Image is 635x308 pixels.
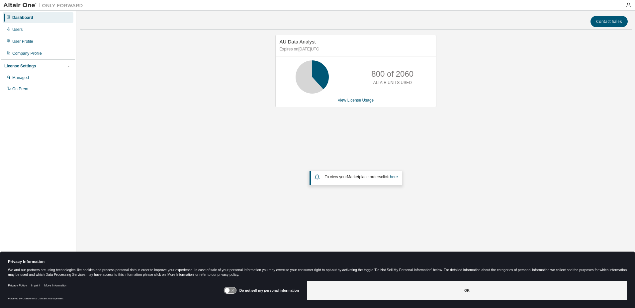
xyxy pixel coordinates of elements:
[390,175,398,179] a: here
[12,15,33,20] div: Dashboard
[3,2,86,9] img: Altair One
[373,80,412,86] p: ALTAIR UNITS USED
[338,98,374,103] a: View License Usage
[371,68,413,80] p: 800 of 2060
[12,75,29,80] div: Managed
[12,51,42,56] div: Company Profile
[280,39,316,44] span: AU Data Analyst
[280,46,430,52] p: Expires on [DATE] UTC
[4,63,36,69] div: License Settings
[12,86,28,92] div: On Prem
[12,27,23,32] div: Users
[325,175,398,179] span: To view your click
[347,175,381,179] em: Marketplace orders
[590,16,628,27] button: Contact Sales
[12,39,33,44] div: User Profile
